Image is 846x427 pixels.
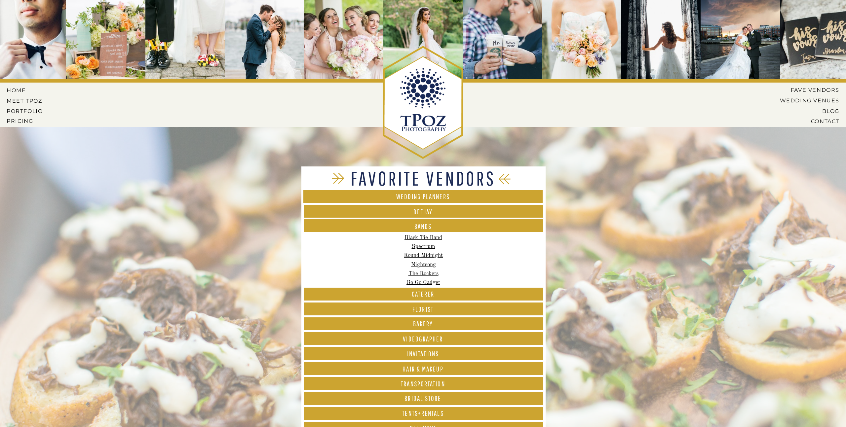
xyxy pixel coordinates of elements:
[413,320,433,328] font: Bakery
[406,280,440,285] a: Go Go Gadget
[303,193,543,201] a: Wedding Planners
[412,290,434,298] font: CATERER
[404,253,443,258] a: Round Midnight
[303,208,543,217] a: Deejay
[303,366,543,374] a: Hair & Makeup
[303,410,543,419] a: Tents+rentals
[412,305,434,313] font: FLORIST
[788,118,839,124] a: CONTACT
[303,306,543,314] a: FLORIST
[7,118,44,124] a: Pricing
[303,336,543,343] a: Videographer
[7,87,36,93] a: HOME
[404,394,441,402] font: Bridal Store
[404,235,442,240] a: Black Tie Band
[396,193,450,200] font: Wedding Planners
[408,271,439,276] a: The Rockets
[330,168,516,188] h1: Favorite Vendors
[403,335,443,343] font: Videographer
[303,395,543,403] a: Bridal Store
[401,380,445,388] font: Transportation
[303,350,543,360] a: Invitations
[414,222,432,230] font: BANDS
[413,208,433,216] font: Deejay
[7,108,44,114] a: PORTFOLIO
[411,262,436,267] a: Nightsong
[770,97,839,103] a: Wedding Venues
[403,365,443,373] font: Hair & Makeup
[303,380,543,389] a: Transportation
[785,87,839,93] a: Fave Vendors
[303,223,543,231] a: BANDS
[407,350,439,358] font: Invitations
[303,291,543,299] a: CATERER
[412,244,435,249] a: Spectrum
[7,98,43,104] a: MEET tPoz
[775,108,839,114] a: BLOG
[303,320,543,329] a: Bakery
